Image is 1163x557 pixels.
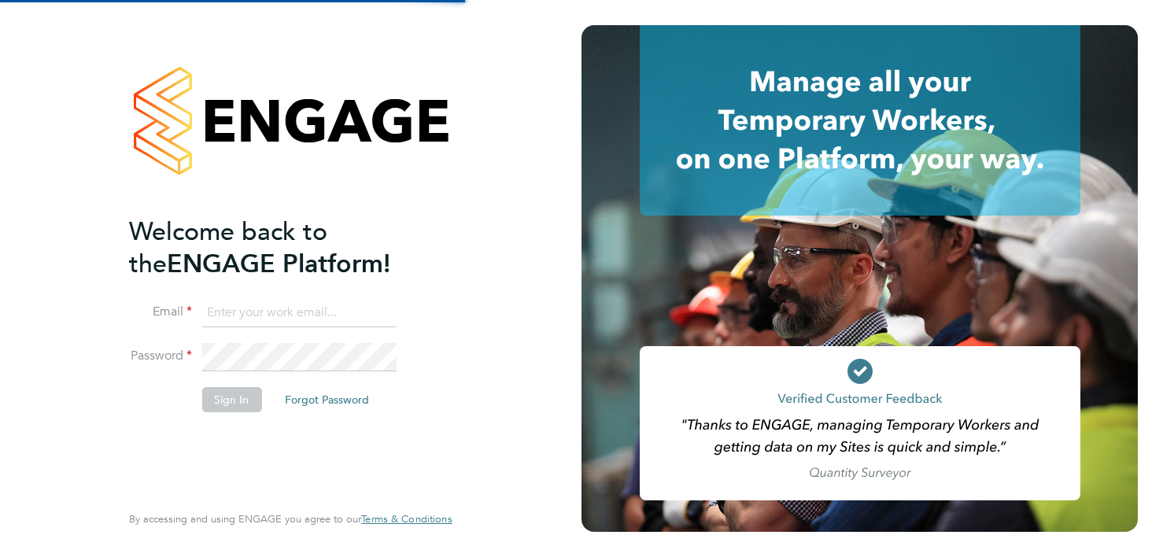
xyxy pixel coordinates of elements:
[201,387,261,412] button: Sign In
[129,304,192,320] label: Email
[129,216,327,279] span: Welcome back to the
[361,513,452,526] a: Terms & Conditions
[361,512,452,526] span: Terms & Conditions
[272,387,382,412] button: Forgot Password
[129,216,436,280] h2: ENGAGE Platform!
[129,348,192,364] label: Password
[201,299,396,327] input: Enter your work email...
[129,512,452,526] span: By accessing and using ENGAGE you agree to our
